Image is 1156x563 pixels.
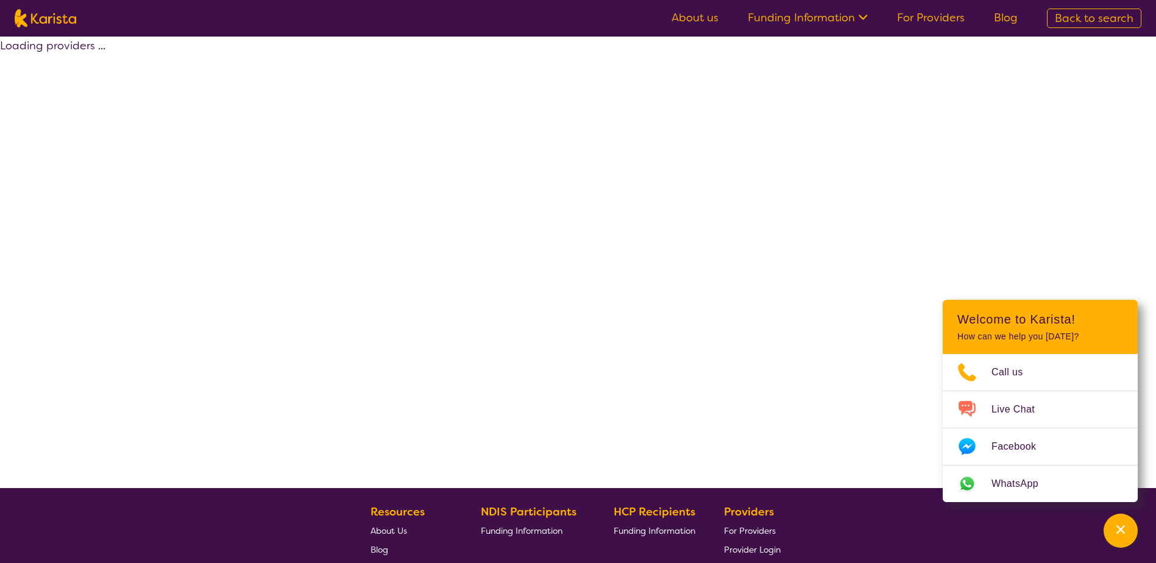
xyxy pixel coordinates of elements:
span: Funding Information [614,525,695,536]
a: About Us [371,521,452,540]
b: Resources [371,505,425,519]
b: HCP Recipients [614,505,695,519]
a: Back to search [1047,9,1141,28]
span: About Us [371,525,407,536]
span: WhatsApp [991,475,1053,493]
img: Karista logo [15,9,76,27]
a: Provider Login [724,540,781,559]
a: Blog [994,10,1018,25]
span: Facebook [991,437,1051,456]
span: Provider Login [724,544,781,555]
span: Blog [371,544,388,555]
span: For Providers [724,525,776,536]
ul: Choose channel [943,354,1138,502]
a: Funding Information [481,521,586,540]
a: Blog [371,540,452,559]
a: Funding Information [748,10,868,25]
b: Providers [724,505,774,519]
a: For Providers [724,521,781,540]
p: How can we help you [DATE]? [957,331,1123,342]
a: About us [672,10,718,25]
a: Web link opens in a new tab. [943,466,1138,502]
b: NDIS Participants [481,505,576,519]
a: Funding Information [614,521,695,540]
span: Live Chat [991,400,1049,419]
div: Channel Menu [943,300,1138,502]
span: Back to search [1055,11,1133,26]
span: Funding Information [481,525,562,536]
button: Channel Menu [1104,514,1138,548]
span: Call us [991,363,1038,381]
a: For Providers [897,10,965,25]
h2: Welcome to Karista! [957,312,1123,327]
